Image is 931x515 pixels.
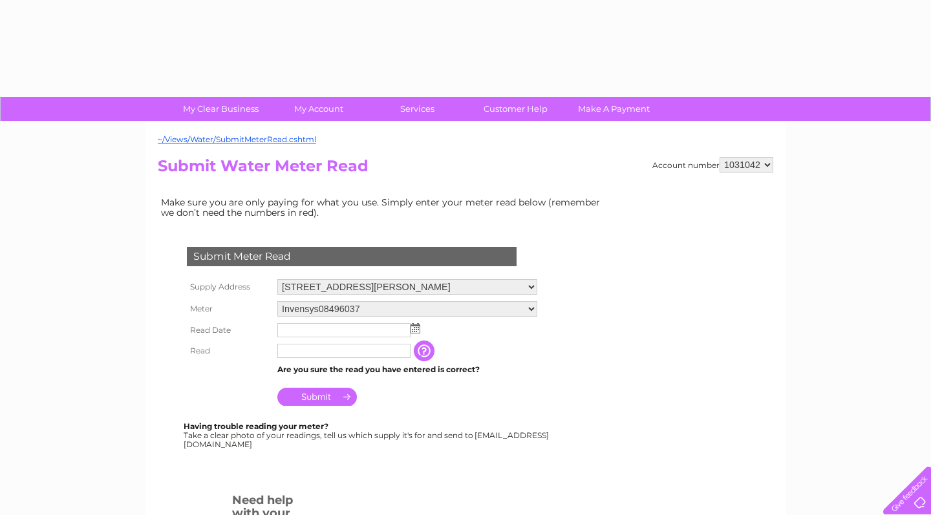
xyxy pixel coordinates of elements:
img: ... [411,323,420,333]
h2: Submit Water Meter Read [158,157,773,182]
a: Customer Help [462,97,569,121]
a: My Account [266,97,372,121]
div: Account number [652,157,773,173]
input: Submit [277,388,357,406]
th: Read Date [184,320,274,341]
th: Meter [184,298,274,320]
td: Are you sure the read you have entered is correct? [274,361,540,378]
b: Having trouble reading your meter? [184,421,328,431]
div: Submit Meter Read [187,247,517,266]
th: Read [184,341,274,361]
input: Information [414,341,437,361]
a: ~/Views/Water/SubmitMeterRead.cshtml [158,134,316,144]
a: Services [364,97,471,121]
th: Supply Address [184,276,274,298]
div: Take a clear photo of your readings, tell us which supply it's for and send to [EMAIL_ADDRESS][DO... [184,422,551,448]
td: Make sure you are only paying for what you use. Simply enter your meter read below (remember we d... [158,194,610,221]
a: Make A Payment [561,97,667,121]
a: My Clear Business [167,97,274,121]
